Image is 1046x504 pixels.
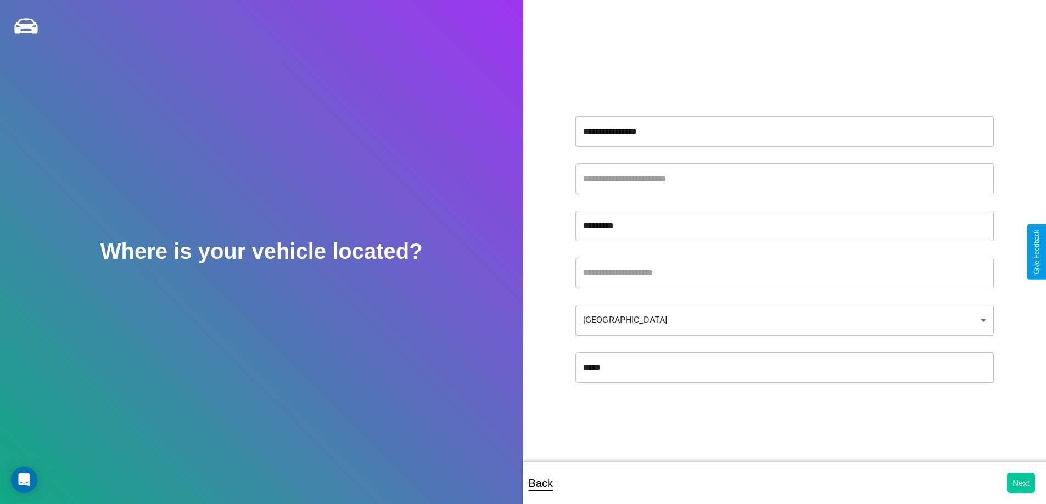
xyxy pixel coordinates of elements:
[100,239,423,264] h2: Where is your vehicle located?
[1007,473,1035,493] button: Next
[575,305,994,336] div: [GEOGRAPHIC_DATA]
[1033,230,1041,274] div: Give Feedback
[529,473,553,493] p: Back
[11,467,37,493] div: Open Intercom Messenger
